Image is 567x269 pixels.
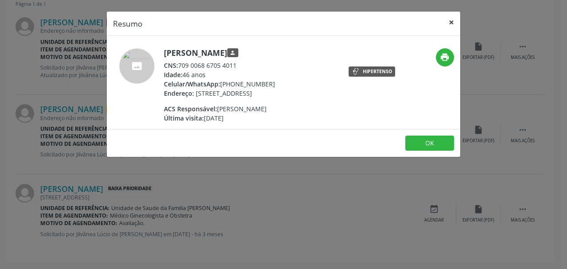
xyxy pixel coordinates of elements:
span: Endereço: [164,89,194,97]
h5: Resumo [113,18,143,29]
button: print [436,48,454,66]
div: 46 anos [164,70,275,79]
button: OK [405,136,454,151]
div: [PHONE_NUMBER] [164,79,275,89]
div: [PERSON_NAME] [164,104,275,113]
i: print [440,52,450,62]
h5: [PERSON_NAME] [164,48,275,58]
span: Responsável [227,48,238,58]
div: 709 0068 6705 4011 [164,61,275,70]
img: accompaniment [119,48,155,84]
span: [STREET_ADDRESS] [196,89,252,97]
span: ACS Responsável: [164,105,217,113]
button: Close [443,12,460,33]
span: Última visita: [164,114,204,122]
i: person [229,50,236,56]
div: Hipertenso [363,69,392,74]
span: CNS: [164,61,178,70]
div: [DATE] [164,113,275,123]
span: Celular/WhatsApp: [164,80,220,88]
span: Idade: [164,70,183,79]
